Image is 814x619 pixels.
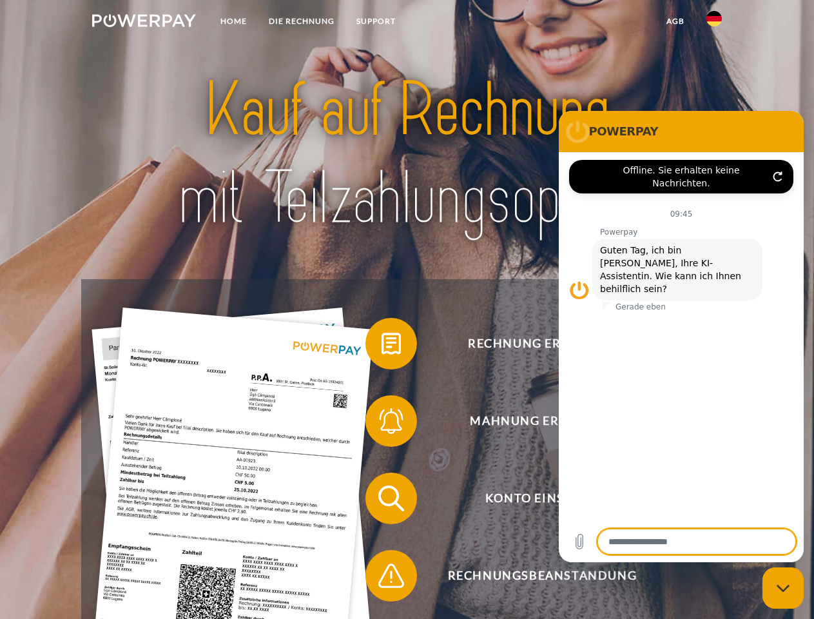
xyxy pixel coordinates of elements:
[655,10,695,33] a: agb
[384,318,700,369] span: Rechnung erhalten?
[384,550,700,602] span: Rechnungsbeanstandung
[365,395,701,447] button: Mahnung erhalten?
[258,10,345,33] a: DIE RECHNUNG
[706,11,722,26] img: de
[123,62,691,247] img: title-powerpay_de.svg
[365,550,701,602] button: Rechnungsbeanstandung
[375,405,407,437] img: qb_bell.svg
[209,10,258,33] a: Home
[365,473,701,524] button: Konto einsehen
[762,567,804,609] iframe: Schaltfläche zum Öffnen des Messaging-Fensters; Konversation läuft
[375,482,407,515] img: qb_search.svg
[375,560,407,592] img: qb_warning.svg
[559,111,804,562] iframe: Messaging-Fenster
[345,10,407,33] a: SUPPORT
[365,318,701,369] button: Rechnung erhalten?
[375,328,407,360] img: qb_bill.svg
[92,14,196,27] img: logo-powerpay-white.svg
[384,395,700,447] span: Mahnung erhalten?
[384,473,700,524] span: Konto einsehen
